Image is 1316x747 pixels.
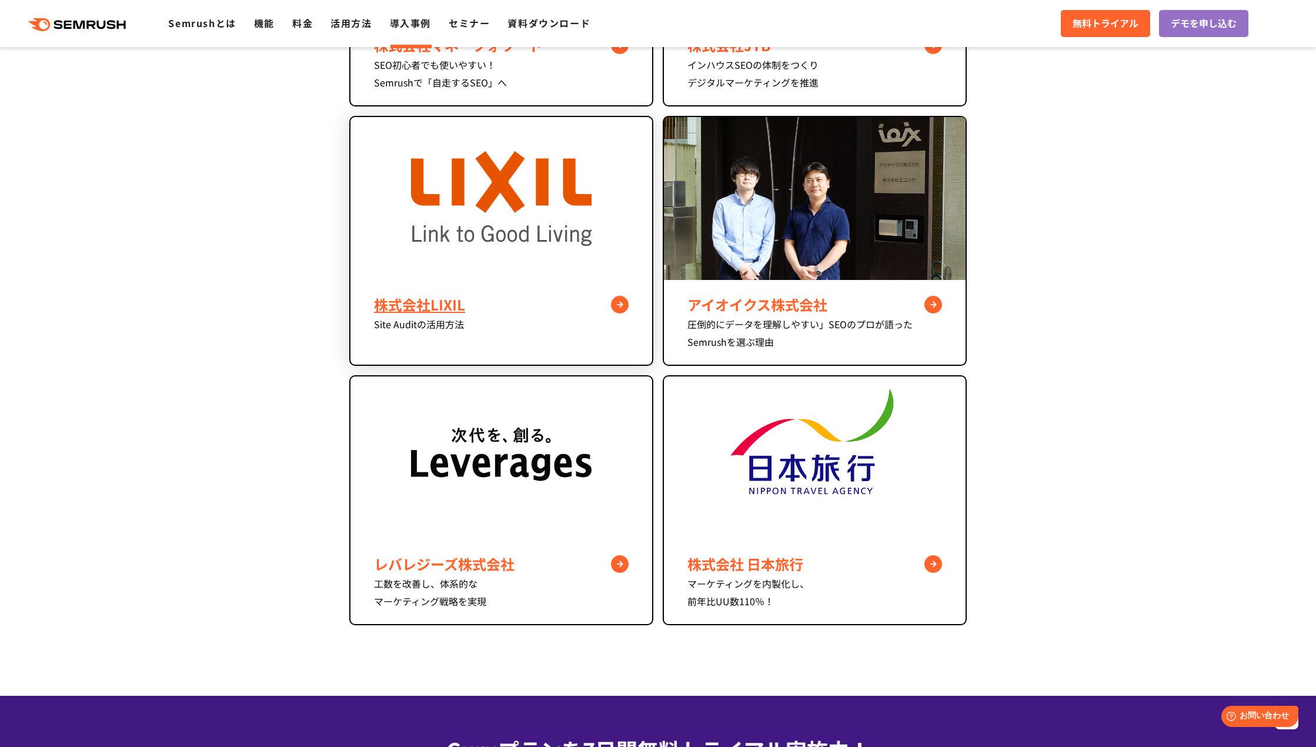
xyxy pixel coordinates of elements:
[374,56,629,91] div: SEO初心者でも使いやすい！ Semrushで「自走するSEO」へ
[687,294,942,315] div: アイオイクス株式会社
[374,575,629,610] div: 工数を改善し、体系的な マーケティング戦略を実現
[687,56,942,91] div: インハウスSEOの体制をつくり デジタルマーケティングを推進
[374,294,629,315] div: 株式会社LIXIL
[449,16,490,30] a: セミナー
[292,16,313,30] a: 料金
[1171,16,1237,31] span: デモを申し込む
[664,117,966,281] img: component
[1211,701,1303,734] iframe: Help widget launcher
[724,376,906,539] img: nta
[507,16,590,30] a: 資料ダウンロード
[374,553,629,575] div: レバレジーズ株式会社
[1073,16,1138,31] span: 無料トライアル
[411,117,592,280] img: LIXIL
[687,575,942,610] div: マーケティングを内製化し、 前年比UU数110％！
[663,375,967,625] a: nta 株式会社 日本旅行 マーケティングを内製化し、前年比UU数110％！
[349,116,653,366] a: LIXIL 株式会社LIXIL Site Auditの活用方法
[330,16,372,30] a: 活用方法
[663,116,967,366] a: component アイオイクス株式会社 圧倒的にデータを理解しやすい」SEOのプロが語ったSemrushを選ぶ理由
[1061,10,1150,37] a: 無料トライアル
[411,376,592,539] img: leverages
[390,16,431,30] a: 導入事例
[168,16,236,30] a: Semrushとは
[254,16,275,30] a: 機能
[1159,10,1248,37] a: デモを申し込む
[687,553,942,575] div: 株式会社 日本旅行
[349,375,653,625] a: leverages レバレジーズ株式会社 工数を改善し、体系的なマーケティング戦略を実現
[374,315,629,333] div: Site Auditの活用方法
[687,315,942,351] div: 圧倒的にデータを理解しやすい」SEOのプロが語ったSemrushを選ぶ理由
